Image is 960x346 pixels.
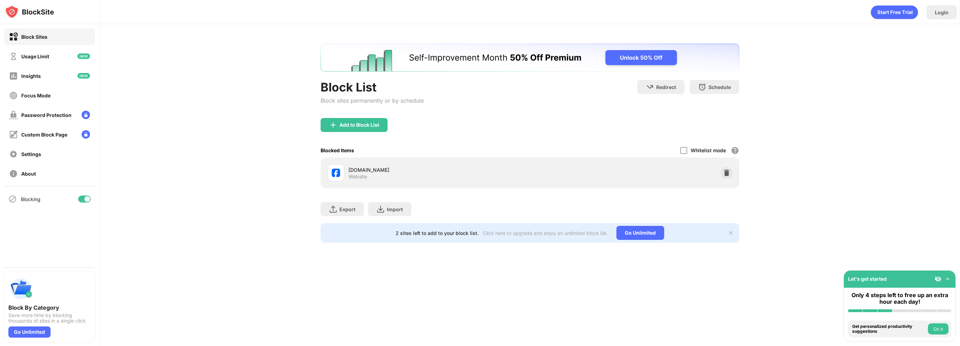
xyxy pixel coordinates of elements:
div: Add to Block List [339,122,379,128]
img: insights-off.svg [9,72,18,80]
img: favicons [332,169,340,177]
div: Only 4 steps left to free up an extra hour each day! [848,292,951,305]
div: About [21,171,36,177]
img: block-on.svg [9,32,18,41]
div: Go Unlimited [616,226,664,240]
img: new-icon.svg [77,73,90,79]
div: Login [935,9,948,15]
img: settings-off.svg [9,150,18,159]
div: Save more time by blocking thousands of sites in a single click [8,312,91,324]
div: animation [871,5,918,19]
div: Block sites permanently or by schedule [321,97,424,104]
div: Whitelist mode [691,147,726,153]
div: Go Unlimited [8,326,51,338]
div: Password Protection [21,112,72,118]
img: omni-setup-toggle.svg [944,275,951,282]
div: 2 sites left to add to your block list. [396,230,479,236]
img: blocking-icon.svg [8,195,17,203]
img: push-categories.svg [8,276,33,301]
img: customize-block-page-off.svg [9,130,18,139]
div: Blocking [21,196,40,202]
div: Block Sites [21,34,47,40]
div: Blocked Items [321,147,354,153]
img: password-protection-off.svg [9,111,18,119]
div: Usage Limit [21,53,49,59]
div: Settings [21,151,41,157]
div: Redirect [656,84,676,90]
img: x-button.svg [728,230,734,236]
iframe: Banner [321,44,739,72]
div: Block By Category [8,304,91,311]
img: eye-not-visible.svg [935,275,942,282]
img: time-usage-off.svg [9,52,18,61]
img: logo-blocksite.svg [5,5,54,19]
div: Block List [321,80,424,94]
div: Get personalized productivity suggestions [852,324,926,334]
div: Let's get started [848,276,887,282]
div: Import [387,206,403,212]
div: Schedule [708,84,731,90]
div: [DOMAIN_NAME] [348,166,530,174]
div: Focus Mode [21,93,51,98]
button: Do it [928,323,948,334]
div: Click here to upgrade and enjoy an unlimited block list. [483,230,608,236]
img: about-off.svg [9,169,18,178]
div: Custom Block Page [21,132,67,138]
img: focus-off.svg [9,91,18,100]
img: new-icon.svg [77,53,90,59]
img: lock-menu.svg [82,111,90,119]
img: lock-menu.svg [82,130,90,139]
div: Export [339,206,355,212]
div: Website [348,174,367,180]
div: Insights [21,73,41,79]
